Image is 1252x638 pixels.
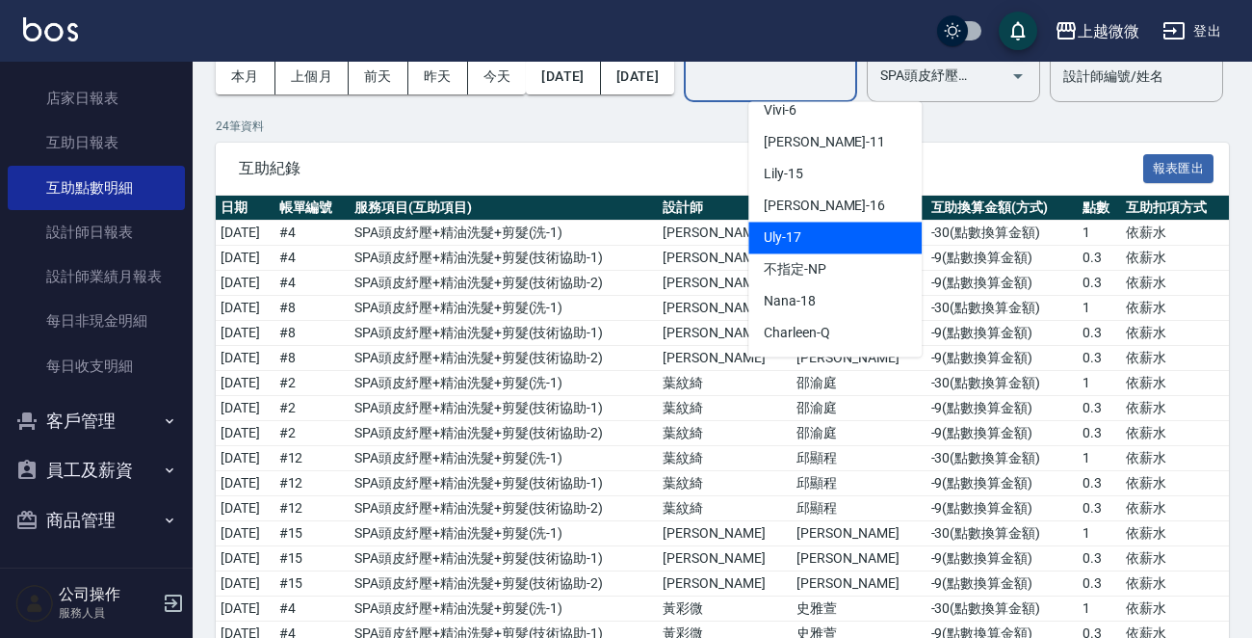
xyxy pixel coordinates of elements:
[350,221,658,246] td: SPA頭皮紓壓+精油洗髮+剪髮 ( 洗-1 )
[1078,221,1121,246] td: 1
[926,471,1078,496] td: -9 ( 點數換算金額 )
[1078,597,1121,622] td: 1
[926,597,1078,622] td: -30 ( 點數換算金額 )
[468,59,527,94] button: 今天
[792,446,926,471] td: 邱顯程
[216,446,274,471] td: [DATE]
[350,346,658,371] td: SPA頭皮紓壓+精油洗髮+剪髮 ( 技術協助-2 )
[216,396,274,421] td: [DATE]
[658,346,792,371] td: [PERSON_NAME]
[274,546,351,572] td: # 15
[8,344,185,388] a: 每日收支明細
[8,76,185,120] a: 店家日報表
[1121,296,1229,321] td: 依薪水
[1003,61,1033,92] button: Open
[1078,321,1121,346] td: 0.3
[1121,471,1229,496] td: 依薪水
[350,296,658,321] td: SPA頭皮紓壓+精油洗髮+剪髮 ( 洗-1 )
[658,321,792,346] td: [PERSON_NAME]
[8,396,185,446] button: 客戶管理
[926,246,1078,271] td: -9 ( 點數換算金額 )
[1078,546,1121,572] td: 0.3
[792,421,926,446] td: 邵渝庭
[216,546,274,572] td: [DATE]
[1078,446,1121,471] td: 1
[926,421,1078,446] td: -9 ( 點數換算金額 )
[216,471,274,496] td: [DATE]
[274,321,351,346] td: # 8
[274,396,351,421] td: # 2
[1121,246,1229,271] td: 依薪水
[239,159,1143,178] span: 互助紀錄
[8,495,185,545] button: 商品管理
[1078,346,1121,371] td: 0.3
[216,271,274,296] td: [DATE]
[1121,597,1229,622] td: 依薪水
[8,166,185,210] a: 互助點數明細
[216,597,274,622] td: [DATE]
[1121,196,1229,221] th: 互助扣項方式
[350,196,658,221] th: 服務項目(互助項目)
[274,521,351,546] td: # 15
[274,296,351,321] td: # 8
[658,221,792,246] td: [PERSON_NAME]
[926,546,1078,572] td: -9 ( 點數換算金額 )
[1078,371,1121,396] td: 1
[1121,546,1229,572] td: 依薪水
[23,17,78,41] img: Logo
[764,100,796,120] span: Vivi -6
[1121,371,1229,396] td: 依薪水
[792,546,926,572] td: [PERSON_NAME]
[274,471,351,496] td: # 12
[1121,496,1229,521] td: 依薪水
[658,446,792,471] td: 葉紋綺
[59,604,157,622] p: 服務人員
[658,421,792,446] td: 葉紋綺
[350,321,658,346] td: SPA頭皮紓壓+精油洗髮+剪髮 ( 技術協助-1 )
[792,371,926,396] td: 邵渝庭
[1121,396,1229,421] td: 依薪水
[350,546,658,572] td: SPA頭皮紓壓+精油洗髮+剪髮 ( 技術協助-1 )
[1121,572,1229,597] td: 依薪水
[8,299,185,343] a: 每日非現金明細
[792,471,926,496] td: 邱顯程
[274,421,351,446] td: # 2
[926,572,1078,597] td: -9 ( 點數換算金額 )
[408,59,468,94] button: 昨天
[216,421,274,446] td: [DATE]
[926,296,1078,321] td: -30 ( 點數換算金額 )
[658,597,792,622] td: 黃彩微
[216,246,274,271] td: [DATE]
[792,572,926,597] td: [PERSON_NAME]
[792,521,926,546] td: [PERSON_NAME]
[350,471,658,496] td: SPA頭皮紓壓+精油洗髮+剪髮 ( 技術協助-1 )
[926,221,1078,246] td: -30 ( 點數換算金額 )
[350,446,658,471] td: SPA頭皮紓壓+精油洗髮+剪髮 ( 洗-1 )
[1121,271,1229,296] td: 依薪水
[350,246,658,271] td: SPA頭皮紓壓+精油洗髮+剪髮 ( 技術協助-1 )
[658,396,792,421] td: 葉紋綺
[350,521,658,546] td: SPA頭皮紓壓+精油洗髮+剪髮 ( 洗-1 )
[1078,296,1121,321] td: 1
[1078,572,1121,597] td: 0.3
[1121,321,1229,346] td: 依薪水
[274,196,351,221] th: 帳單編號
[274,572,351,597] td: # 15
[764,323,830,343] span: Charleen -Q
[59,585,157,604] h5: 公司操作
[1143,154,1214,184] button: 報表匯出
[8,254,185,299] a: 設計師業績月報表
[216,59,275,94] button: 本月
[274,597,351,622] td: # 4
[1143,158,1214,176] a: 報表匯出
[658,271,792,296] td: [PERSON_NAME]
[1078,471,1121,496] td: 0.3
[274,371,351,396] td: # 2
[216,296,274,321] td: [DATE]
[8,120,185,165] a: 互助日報表
[658,196,792,221] th: 設計師
[926,271,1078,296] td: -9 ( 點數換算金額 )
[1078,521,1121,546] td: 1
[350,597,658,622] td: SPA頭皮紓壓+精油洗髮+剪髮 ( 洗-1 )
[658,246,792,271] td: [PERSON_NAME]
